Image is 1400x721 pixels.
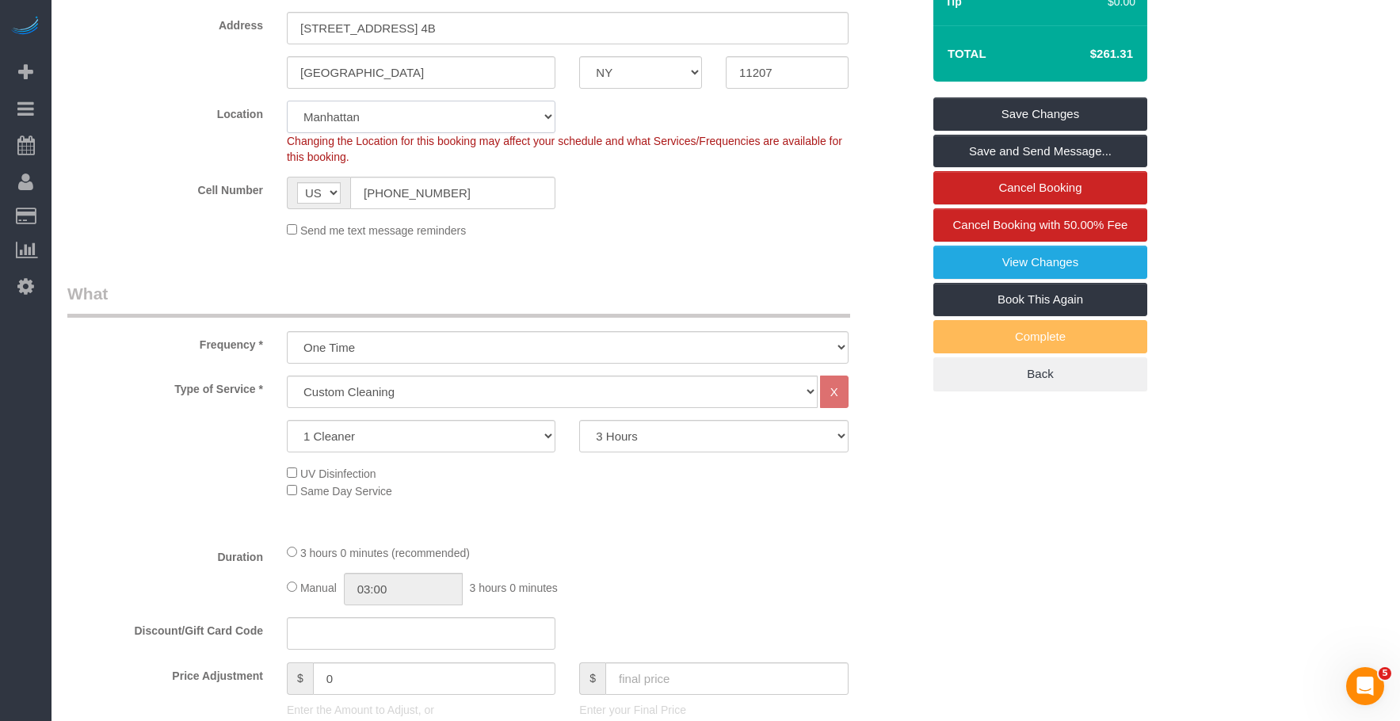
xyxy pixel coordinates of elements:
[67,282,850,318] legend: What
[55,177,275,198] label: Cell Number
[948,47,986,60] strong: Total
[1043,48,1133,61] h4: $261.31
[933,246,1147,279] a: View Changes
[726,56,849,89] input: Zip Code
[287,135,842,163] span: Changing the Location for this booking may affect your schedule and what Services/Frequencies are...
[579,662,605,695] span: $
[933,171,1147,204] a: Cancel Booking
[287,702,555,718] p: Enter the Amount to Adjust, or
[300,224,466,237] span: Send me text message reminders
[55,544,275,565] label: Duration
[605,662,849,695] input: final price
[1346,667,1384,705] iframe: Intercom live chat
[1379,667,1391,680] span: 5
[933,135,1147,168] a: Save and Send Message...
[953,218,1128,231] span: Cancel Booking with 50.00% Fee
[933,357,1147,391] a: Back
[300,485,392,498] span: Same Day Service
[579,702,848,718] p: Enter your Final Price
[470,582,558,594] span: 3 hours 0 minutes
[350,177,555,209] input: Cell Number
[933,97,1147,131] a: Save Changes
[933,208,1147,242] a: Cancel Booking with 50.00% Fee
[300,547,470,559] span: 3 hours 0 minutes (recommended)
[55,617,275,639] label: Discount/Gift Card Code
[300,582,337,594] span: Manual
[287,662,313,695] span: $
[55,331,275,353] label: Frequency *
[55,12,275,33] label: Address
[55,376,275,397] label: Type of Service *
[10,16,41,38] img: Automaid Logo
[55,101,275,122] label: Location
[55,662,275,684] label: Price Adjustment
[287,56,555,89] input: City
[300,467,376,480] span: UV Disinfection
[933,283,1147,316] a: Book This Again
